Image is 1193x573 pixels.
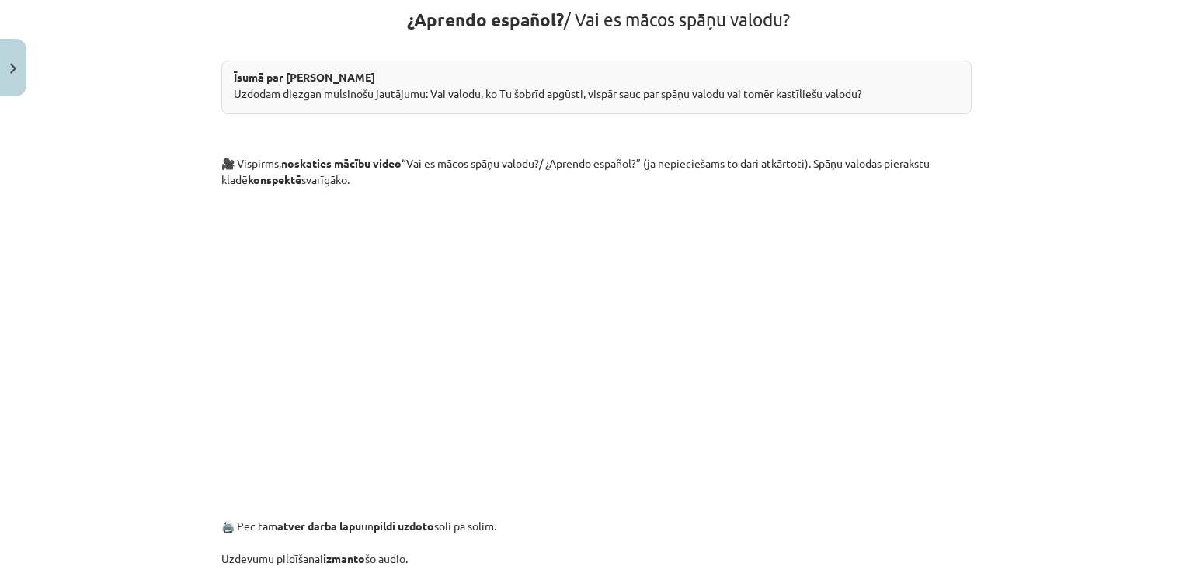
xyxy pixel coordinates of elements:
[374,519,434,533] strong: pildi uzdoto
[323,551,365,565] strong: izmanto
[221,1,972,30] h1: / Vai es mācos spāņu valodu?
[221,490,972,567] p: 🖨️ Pēc tam un soli pa solim. Uzdevumu pildīšanai šo audio.
[248,172,301,186] strong: konspektē
[221,61,972,114] div: Uzdodam diezgan mulsinošu jautājumu: Vai valodu, ko Tu šobrīd apgūsti, vispār sauc par spāņu valo...
[234,70,375,84] strong: Īsumā par [PERSON_NAME]
[277,519,361,533] strong: atver darba lapu
[221,148,972,188] p: 🎥 Vispirms, “Vai es mācos spāņu valodu?/ ¿Aprendo español?” (ja nepieciešams to dari atkārtoti). ...
[281,156,402,170] strong: noskaties mācību video
[407,9,564,31] strong: ¿Aprendo español?
[10,64,16,74] img: icon-close-lesson-0947bae3869378f0d4975bcd49f059093ad1ed9edebbc8119c70593378902aed.svg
